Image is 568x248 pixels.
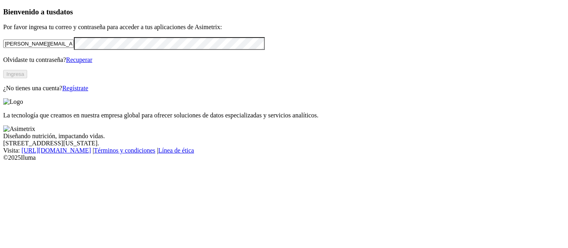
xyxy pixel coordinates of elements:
[62,85,88,91] a: Regístrate
[3,133,565,140] div: Diseñando nutrición, impactando vidas.
[3,8,565,16] h3: Bienvenido a tus
[3,40,74,48] input: Tu correo
[158,147,194,154] a: Línea de ética
[3,85,565,92] p: ¿No tienes una cuenta?
[66,56,92,63] a: Recuperar
[3,70,27,78] button: Ingresa
[3,24,565,31] p: Por favor ingresa tu correo y contraseña para acceder a tus aplicaciones de Asimetrix:
[3,140,565,147] div: [STREET_ADDRESS][US_STATE].
[22,147,91,154] a: [URL][DOMAIN_NAME]
[3,98,23,105] img: Logo
[56,8,73,16] span: datos
[3,154,565,161] div: © 2025 Iluma
[3,147,565,154] div: Visita : | |
[3,112,565,119] p: La tecnología que creamos en nuestra empresa global para ofrecer soluciones de datos especializad...
[3,56,565,63] p: Olvidaste tu contraseña?
[94,147,155,154] a: Términos y condiciones
[3,125,35,133] img: Asimetrix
